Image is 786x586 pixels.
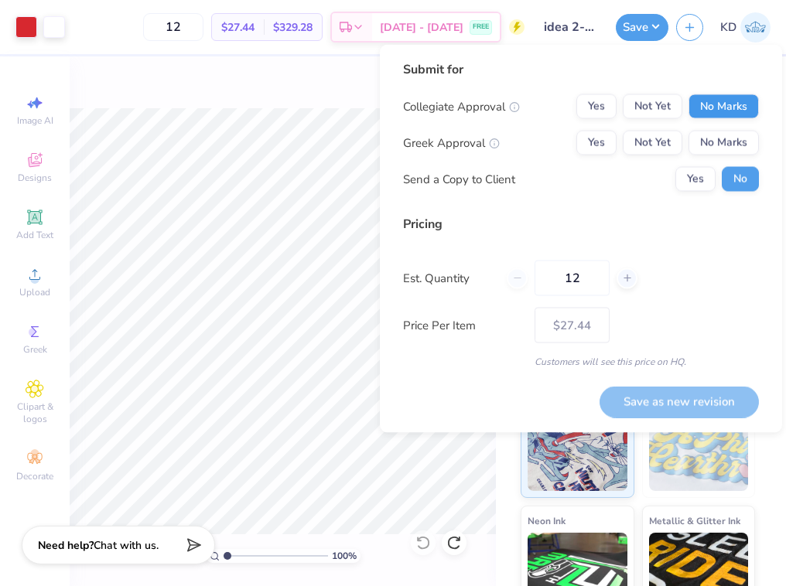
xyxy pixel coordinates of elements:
span: Chat with us. [94,538,159,553]
span: Greek [23,343,47,356]
img: Standard [528,414,627,491]
span: Neon Ink [528,513,566,529]
img: Puff Ink [649,414,749,491]
button: No Marks [689,131,759,155]
button: Not Yet [623,131,682,155]
img: Keira Devita [740,12,771,43]
span: Upload [19,286,50,298]
div: Pricing [403,215,759,233]
button: Save [616,14,668,41]
span: $27.44 [221,19,255,36]
span: Decorate [16,470,53,482]
div: Greek Approval [403,134,500,152]
span: 100 % [332,549,357,563]
span: Metallic & Glitter Ink [649,513,740,529]
span: $329.28 [273,19,313,36]
div: Customers will see this price on HQ. [403,355,759,369]
button: Yes [576,131,617,155]
span: [DATE] - [DATE] [380,19,463,36]
a: KD [720,12,771,43]
span: Add Text [16,229,53,241]
button: No Marks [689,94,759,119]
label: Price Per Item [403,316,523,334]
input: – – [143,13,203,41]
span: KD [720,19,736,36]
strong: Need help? [38,538,94,553]
span: Clipart & logos [8,400,62,425]
span: FREE [473,22,489,32]
button: No [722,167,759,192]
div: Send a Copy to Client [403,170,515,188]
div: Submit for [403,60,759,79]
button: Not Yet [623,94,682,119]
div: Collegiate Approval [403,97,520,115]
input: – – [535,261,610,296]
button: Yes [576,94,617,119]
label: Est. Quantity [403,269,495,287]
span: Image AI [17,114,53,127]
button: Yes [675,167,716,192]
span: Designs [18,172,52,184]
input: Untitled Design [532,12,608,43]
